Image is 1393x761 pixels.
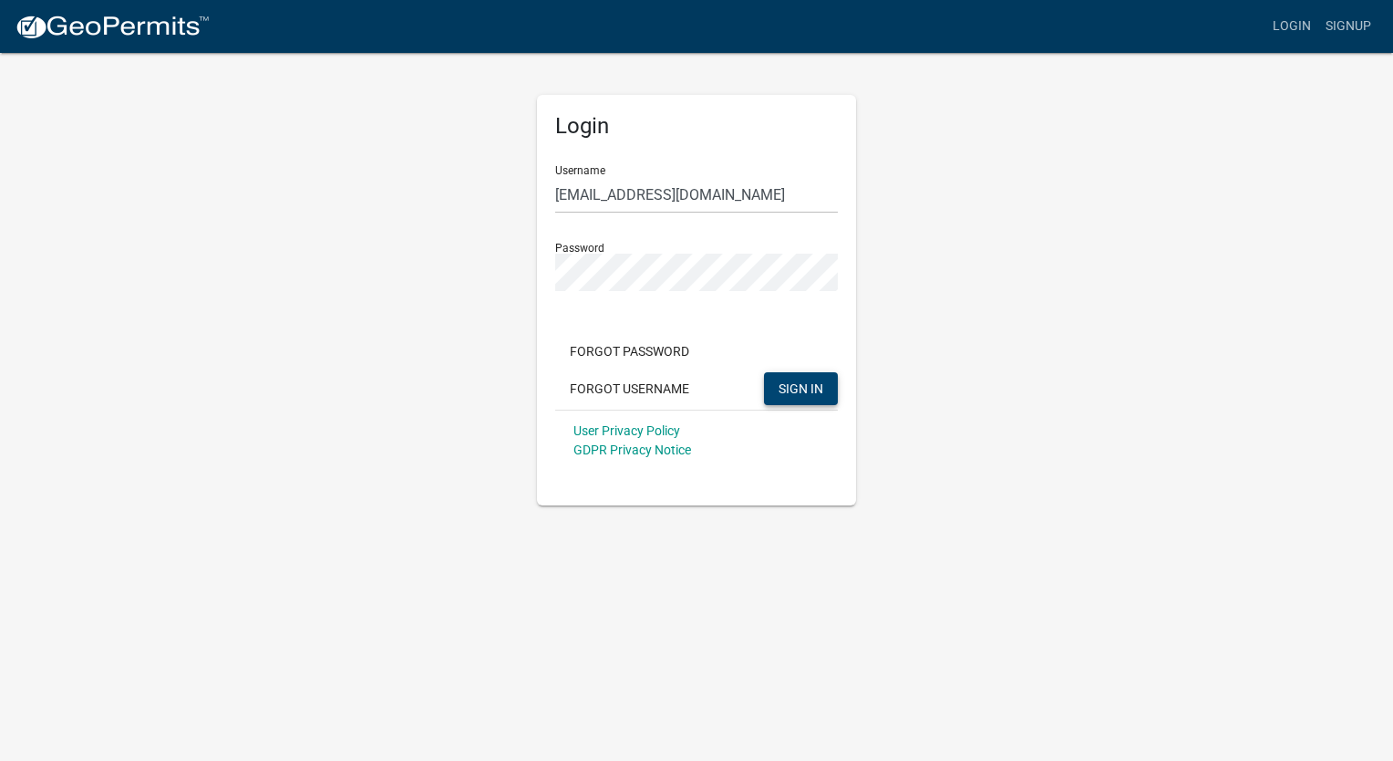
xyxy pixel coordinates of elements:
[764,372,838,405] button: SIGN IN
[779,380,823,395] span: SIGN IN
[1318,9,1378,44] a: Signup
[573,443,691,457] a: GDPR Privacy Notice
[555,335,704,368] button: Forgot Password
[1265,9,1318,44] a: Login
[555,113,838,140] h5: Login
[555,372,704,405] button: Forgot Username
[573,423,680,438] a: User Privacy Policy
